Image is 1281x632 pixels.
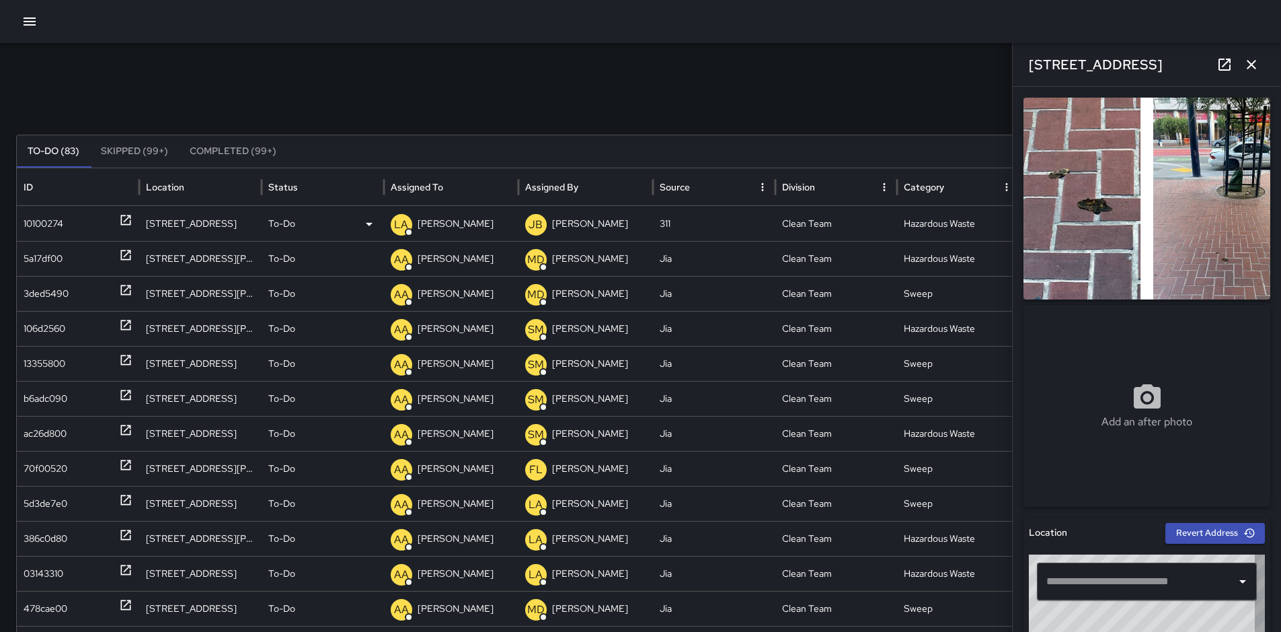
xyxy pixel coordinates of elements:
div: 331 Hayes Street [139,241,262,276]
div: Jia [653,346,775,381]
p: [PERSON_NAME] [552,312,628,346]
p: [PERSON_NAME] [552,207,628,241]
p: AA [394,427,409,443]
div: Category [904,181,944,193]
button: Division column menu [875,178,894,197]
div: 305 Franklin Street [139,416,262,451]
div: Jia [653,556,775,591]
p: To-Do [268,242,295,276]
div: Status [268,181,298,193]
p: AA [394,357,409,373]
div: Jia [653,311,775,346]
p: LA [529,567,543,583]
p: [PERSON_NAME] [418,242,494,276]
p: To-Do [268,452,295,486]
p: [PERSON_NAME] [552,522,628,556]
p: To-Do [268,417,295,451]
div: Jia [653,381,775,416]
p: [PERSON_NAME] [418,522,494,556]
div: Source [660,181,690,193]
p: [PERSON_NAME] [552,242,628,276]
p: SM [528,322,544,338]
p: [PERSON_NAME] [552,557,628,591]
div: 5d3de7e0 [24,487,67,521]
div: Jia [653,276,775,311]
div: 399 Grove Street [139,486,262,521]
p: [PERSON_NAME] [552,382,628,416]
div: Jia [653,591,775,626]
p: [PERSON_NAME] [552,487,628,521]
div: 329 Hayes Street [139,276,262,311]
p: AA [394,322,409,338]
p: To-Do [268,277,295,311]
div: Sweep [897,276,1019,311]
div: 478cae00 [24,592,67,626]
button: Category column menu [997,178,1016,197]
button: To-Do (83) [17,135,90,168]
p: [PERSON_NAME] [552,347,628,381]
p: [PERSON_NAME] [552,452,628,486]
div: Clean Team [775,206,898,241]
p: AA [394,252,409,268]
p: [PERSON_NAME] [418,557,494,591]
p: AA [394,532,409,548]
div: Hazardous Waste [897,521,1019,556]
p: [PERSON_NAME] [418,452,494,486]
div: ID [24,181,33,193]
div: Assigned To [391,181,443,193]
div: 386c0d80 [24,522,67,556]
div: 233 Franklin Street [139,556,262,591]
button: Source column menu [753,178,772,197]
p: AA [394,567,409,583]
p: FL [529,462,543,478]
div: Clean Team [775,241,898,276]
p: [PERSON_NAME] [418,487,494,521]
div: Hazardous Waste [897,416,1019,451]
div: Jia [653,486,775,521]
p: [PERSON_NAME] [552,417,628,451]
p: To-Do [268,592,295,626]
p: LA [529,532,543,548]
p: MD [527,252,545,268]
div: Clean Team [775,346,898,381]
div: 106d2560 [24,312,65,346]
p: [PERSON_NAME] [552,277,628,311]
p: To-Do [268,487,295,521]
div: 13355800 [24,347,65,381]
p: AA [394,602,409,618]
div: b6adc090 [24,382,67,416]
button: Skipped (99+) [90,135,179,168]
div: Hazardous Waste [897,241,1019,276]
div: ac26d800 [24,417,67,451]
div: Clean Team [775,276,898,311]
div: Assigned By [525,181,578,193]
div: 321-325 Fulton Street [139,311,262,346]
div: 03143310 [24,557,63,591]
div: Jia [653,241,775,276]
p: [PERSON_NAME] [552,592,628,626]
p: SM [528,392,544,408]
div: Division [782,181,815,193]
div: Sweep [897,346,1019,381]
p: [PERSON_NAME] [418,592,494,626]
p: To-Do [268,522,295,556]
div: 10100274 [24,207,63,241]
div: 5a17df00 [24,242,63,276]
div: Clean Team [775,486,898,521]
div: 170 Fell Street [139,591,262,626]
div: Clean Team [775,556,898,591]
div: Jia [653,521,775,556]
p: [PERSON_NAME] [418,312,494,346]
div: 364 Hayes Street [139,521,262,556]
div: Hazardous Waste [897,311,1019,346]
div: Clean Team [775,451,898,486]
p: SM [528,427,544,443]
div: Clean Team [775,416,898,451]
div: Sweep [897,451,1019,486]
div: 70f00520 [24,452,67,486]
div: Clean Team [775,521,898,556]
div: 1170 Market Street [139,206,262,241]
div: Clean Team [775,591,898,626]
div: Location [146,181,184,193]
p: LA [529,497,543,513]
